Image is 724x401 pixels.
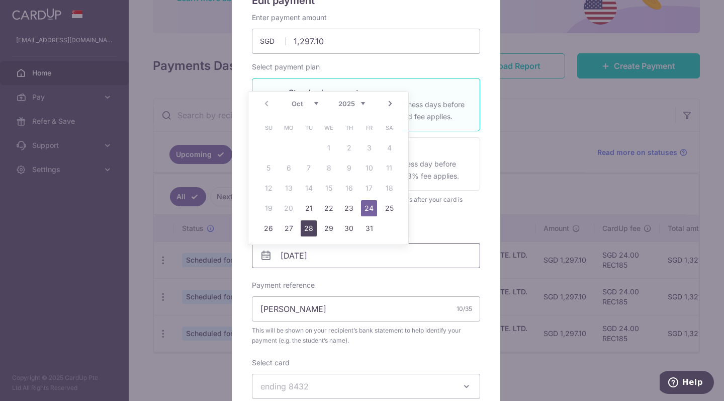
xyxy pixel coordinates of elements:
[289,87,468,99] p: Standard payment
[457,304,472,314] div: 10/35
[321,120,337,136] span: Wednesday
[252,29,480,54] input: 0.00
[381,120,397,136] span: Saturday
[252,358,290,368] label: Select card
[252,243,480,268] input: DD / MM / YYYY
[301,120,317,136] span: Tuesday
[252,280,315,290] label: Payment reference
[660,371,714,396] iframe: Opens a widget where you can find more information
[260,220,277,236] a: 26
[341,220,357,236] a: 30
[252,326,480,346] span: This will be shown on your recipient’s bank statement to help identify your payment (e.g. the stu...
[381,200,397,216] a: 25
[384,98,396,110] a: Next
[361,200,377,216] a: 24
[321,200,337,216] a: 22
[361,220,377,236] a: 31
[260,381,309,391] span: ending 8432
[252,374,480,399] button: ending 8432
[341,120,357,136] span: Thursday
[252,62,320,72] label: Select payment plan
[281,120,297,136] span: Monday
[252,13,327,23] label: Enter payment amount
[301,220,317,236] a: 28
[321,220,337,236] a: 29
[260,120,277,136] span: Sunday
[260,36,286,46] span: SGD
[361,120,377,136] span: Friday
[281,220,297,236] a: 27
[301,200,317,216] a: 21
[341,200,357,216] a: 23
